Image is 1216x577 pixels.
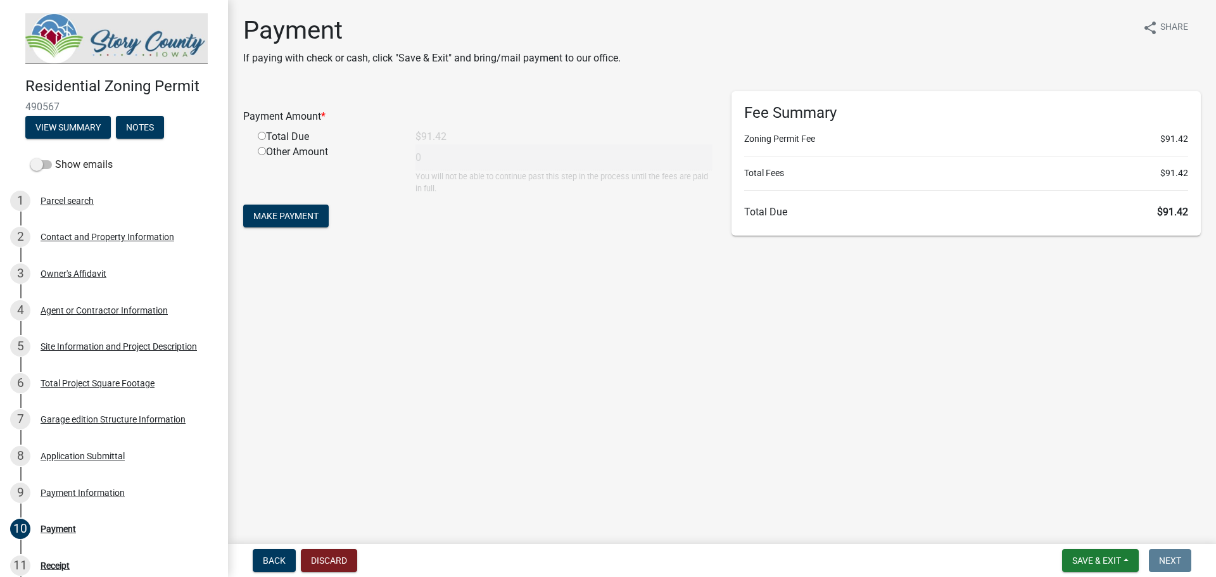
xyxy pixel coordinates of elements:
div: 8 [10,446,30,466]
div: Application Submittal [41,452,125,460]
span: $91.42 [1157,206,1188,218]
h6: Fee Summary [744,104,1188,122]
div: 2 [10,227,30,247]
i: share [1143,20,1158,35]
p: If paying with check or cash, click "Save & Exit" and bring/mail payment to our office. [243,51,621,66]
div: Owner's Affidavit [41,269,106,278]
li: Total Fees [744,167,1188,180]
button: Discard [301,549,357,572]
span: 490567 [25,101,203,113]
span: $91.42 [1160,167,1188,180]
wm-modal-confirm: Summary [25,123,111,133]
span: Back [263,555,286,566]
div: Receipt [41,561,70,570]
div: Total Project Square Footage [41,379,155,388]
h6: Total Due [744,206,1188,218]
span: $91.42 [1160,132,1188,146]
div: 10 [10,519,30,539]
div: 11 [10,555,30,576]
div: 5 [10,336,30,357]
button: shareShare [1132,15,1198,40]
div: 3 [10,263,30,284]
div: 1 [10,191,30,211]
div: Payment [41,524,76,533]
div: Parcel search [41,196,94,205]
div: Total Due [248,129,406,144]
div: Payment Amount [234,109,722,124]
div: 9 [10,483,30,503]
div: 4 [10,300,30,320]
div: Payment Information [41,488,125,497]
div: Site Information and Project Description [41,342,197,351]
span: Next [1159,555,1181,566]
img: Story County, Iowa [25,13,208,64]
button: Make Payment [243,205,329,227]
div: 6 [10,373,30,393]
span: Save & Exit [1072,555,1121,566]
div: 7 [10,409,30,429]
span: Share [1160,20,1188,35]
button: Back [253,549,296,572]
li: Zoning Permit Fee [744,132,1188,146]
div: Contact and Property Information [41,232,174,241]
div: Garage edition Structure Information [41,415,186,424]
button: Next [1149,549,1191,572]
h1: Payment [243,15,621,46]
label: Show emails [30,157,113,172]
button: View Summary [25,116,111,139]
button: Notes [116,116,164,139]
h4: Residential Zoning Permit [25,77,218,96]
wm-modal-confirm: Notes [116,123,164,133]
div: Other Amount [248,144,406,194]
div: Agent or Contractor Information [41,306,168,315]
span: Make Payment [253,211,319,221]
button: Save & Exit [1062,549,1139,572]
